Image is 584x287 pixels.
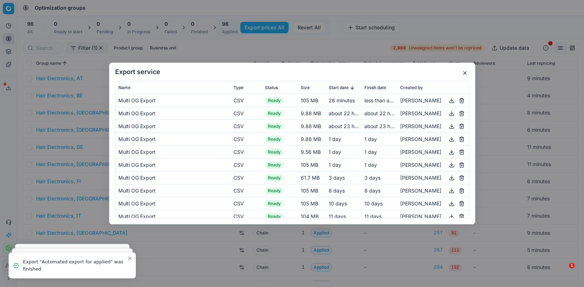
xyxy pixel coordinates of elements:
[234,110,259,117] div: CSV
[234,161,259,169] div: CSV
[329,162,341,168] span: 1 day
[301,85,310,91] span: Size
[364,123,400,129] span: about 23 hours
[118,85,131,91] span: Name
[400,109,466,118] div: [PERSON_NAME]
[329,136,341,142] span: 1 day
[234,85,244,91] span: Type
[234,187,259,194] div: CSV
[329,85,349,91] span: Start date
[364,188,381,194] span: 8 days
[301,149,323,156] div: 9.56 MB
[329,175,345,181] span: 3 days
[364,213,382,219] span: 11 days
[301,213,323,220] div: 104 MB
[265,110,284,117] span: Ready
[118,213,228,220] div: Multi OG Export
[265,187,284,194] span: Ready
[554,263,571,280] iframe: Intercom live chat
[364,136,377,142] span: 1 day
[234,97,259,104] div: CSV
[400,199,466,208] div: [PERSON_NAME]
[400,161,466,169] div: [PERSON_NAME]
[118,136,228,143] div: Multi OG Export
[329,123,364,129] span: about 23 hours
[400,85,423,91] span: Created by
[234,136,259,143] div: CSV
[400,148,466,156] div: [PERSON_NAME]
[364,175,381,181] span: 3 days
[400,96,466,105] div: [PERSON_NAME]
[265,85,278,91] span: Status
[265,149,284,156] span: Ready
[265,136,284,143] span: Ready
[301,174,323,181] div: 61.7 MB
[364,110,400,116] span: about 22 hours
[118,110,228,117] div: Multi OG Export
[349,84,356,91] button: Sorted by Start date descending
[118,161,228,169] div: Multi OG Export
[234,200,259,207] div: CSV
[364,162,377,168] span: 1 day
[265,213,284,220] span: Ready
[400,122,466,131] div: [PERSON_NAME]
[329,200,347,206] span: 10 days
[265,174,284,181] span: Ready
[364,85,386,91] span: Finish date
[301,97,323,104] div: 105 MB
[265,97,284,104] span: Ready
[301,187,323,194] div: 105 MB
[400,135,466,143] div: [PERSON_NAME]
[364,149,377,155] span: 1 day
[234,213,259,220] div: CSV
[329,213,346,219] span: 11 days
[569,263,575,268] span: 1
[118,123,228,130] div: Multi OG Export
[234,149,259,156] div: CSV
[234,174,259,181] div: CSV
[400,212,466,221] div: [PERSON_NAME]
[115,69,469,75] h2: Export service
[118,187,228,194] div: Multi OG Export
[301,161,323,169] div: 105 MB
[265,123,284,130] span: Ready
[329,110,364,116] span: about 22 hours
[329,149,341,155] span: 1 day
[364,200,383,206] span: 10 days
[400,186,466,195] div: [PERSON_NAME]
[400,174,466,182] div: [PERSON_NAME]
[118,174,228,181] div: Multi OG Export
[118,200,228,207] div: Multi OG Export
[301,110,323,117] div: 9.88 MB
[329,97,355,103] span: 26 minutes
[301,200,323,207] div: 105 MB
[301,123,323,130] div: 9.88 MB
[265,161,284,169] span: Ready
[118,149,228,156] div: Multi OG Export
[234,123,259,130] div: CSV
[265,200,284,207] span: Ready
[364,97,407,103] span: less than a minute
[301,136,323,143] div: 9.88 MB
[329,188,345,194] span: 8 days
[118,97,228,104] div: Multi OG Export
